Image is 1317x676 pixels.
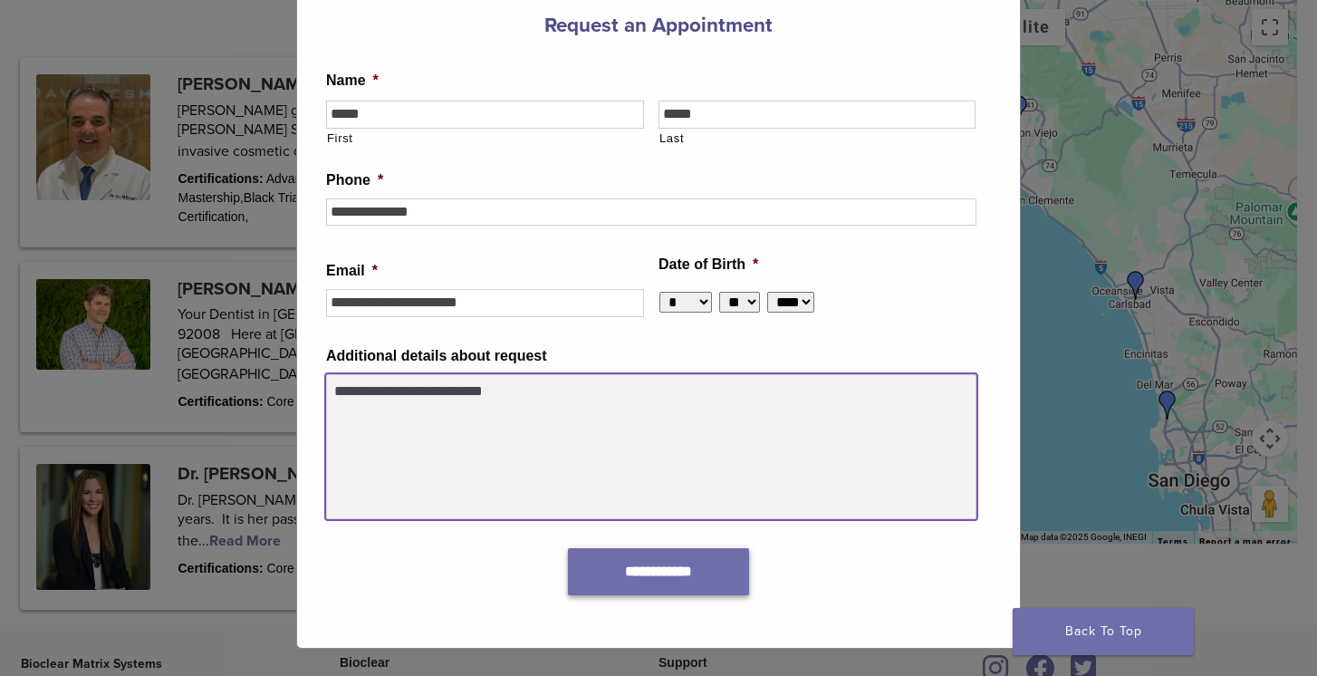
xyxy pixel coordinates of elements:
[658,256,758,275] label: Date of Birth
[1013,608,1194,655] a: Back To Top
[659,130,976,148] label: Last
[326,72,379,91] label: Name
[326,171,383,190] label: Phone
[326,347,547,366] label: Additional details about request
[327,130,644,148] label: First
[326,262,378,281] label: Email
[326,4,991,47] h3: Request an Appointment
